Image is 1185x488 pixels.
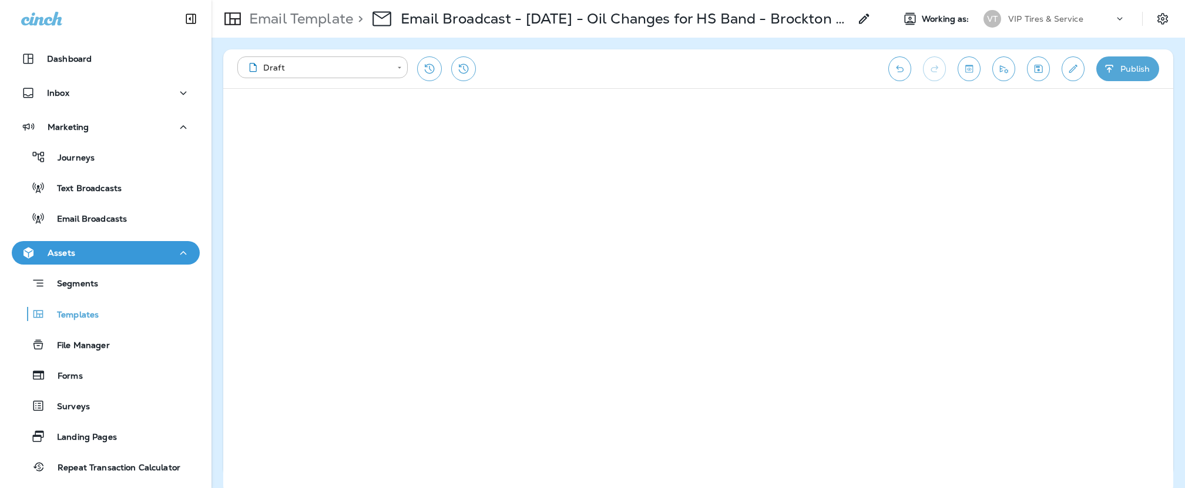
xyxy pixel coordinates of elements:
[46,371,83,382] p: Forms
[1152,8,1173,29] button: Settings
[1062,56,1085,81] button: Edit details
[12,363,200,387] button: Forms
[888,56,911,81] button: Undo
[45,310,99,321] p: Templates
[47,88,69,98] p: Inbox
[958,56,981,81] button: Toggle preview
[45,432,117,443] p: Landing Pages
[45,402,90,413] p: Surveys
[12,47,200,71] button: Dashboard
[12,175,200,200] button: Text Broadcasts
[12,270,200,296] button: Segments
[12,454,200,479] button: Repeat Transaction Calculator
[1096,56,1159,81] button: Publish
[12,81,200,105] button: Inbox
[45,279,98,290] p: Segments
[174,7,207,31] button: Collapse Sidebar
[45,214,127,225] p: Email Broadcasts
[12,115,200,139] button: Marketing
[922,14,972,24] span: Working as:
[1008,14,1083,24] p: VIP Tires & Service
[12,393,200,418] button: Surveys
[46,153,95,164] p: Journeys
[12,332,200,357] button: File Manager
[45,183,122,195] p: Text Broadcasts
[12,145,200,169] button: Journeys
[45,340,110,352] p: File Manager
[401,10,850,28] p: Email Broadcast - [DATE] - Oil Changes for HS Band - Brockton Only
[12,206,200,230] button: Email Broadcasts
[983,10,1001,28] div: VT
[48,122,89,132] p: Marketing
[353,10,363,28] p: >
[1027,56,1050,81] button: Save
[451,56,476,81] button: View Changelog
[46,463,180,474] p: Repeat Transaction Calculator
[401,10,850,28] div: Email Broadcast - Oct 1 2025 - Oil Changes for HS Band - Brockton Only
[992,56,1015,81] button: Send test email
[12,302,200,326] button: Templates
[417,56,442,81] button: Restore from previous version
[12,424,200,449] button: Landing Pages
[244,10,353,28] p: Email Template
[246,62,389,73] div: Draft
[48,248,75,258] p: Assets
[47,54,92,63] p: Dashboard
[12,241,200,265] button: Assets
